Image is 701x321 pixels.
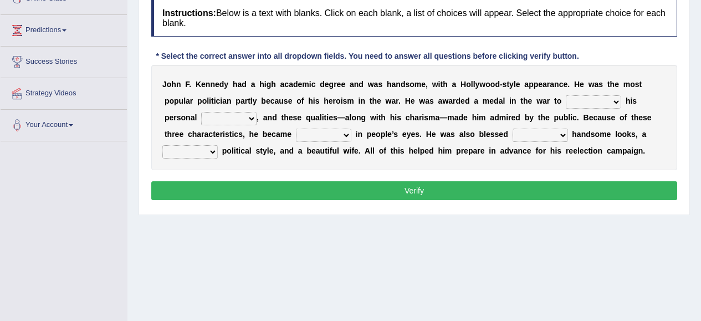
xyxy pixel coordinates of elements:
b: c [270,96,275,105]
div: * Select the correct answer into all dropdown fields. You need to answer all questions before cli... [151,50,584,62]
b: e [298,80,303,89]
b: u [279,96,284,105]
b: y [529,113,534,122]
b: a [490,113,494,122]
b: a [237,80,242,89]
b: m [280,130,287,139]
b: o [557,96,562,105]
b: o [336,96,341,105]
b: l [207,96,209,105]
b: b [525,113,530,122]
b: s [378,80,382,89]
b: t [229,130,232,139]
b: a [186,96,190,105]
b: s [635,80,639,89]
b: e [169,113,173,122]
b: H [574,80,580,89]
b: a [274,96,279,105]
b: . [398,96,401,105]
b: a [345,113,350,122]
b: p [529,80,534,89]
b: m [302,80,309,89]
b: h [284,113,289,122]
b: s [343,96,347,105]
b: d [359,80,364,89]
b: e [589,113,593,122]
b: i [509,96,511,105]
b: h [271,80,276,89]
b: e [267,130,272,139]
b: e [266,96,270,105]
b: , [426,80,428,89]
b: c [208,130,213,139]
b: t [639,80,642,89]
b: a [550,80,554,89]
b: a [392,80,396,89]
b: p [165,113,170,122]
b: d [495,80,500,89]
b: a [263,113,268,122]
b: o [630,80,635,89]
b: e [611,113,615,122]
b: p [165,96,170,105]
b: h [259,80,264,89]
b: y [509,80,514,89]
b: s [177,113,181,122]
b: r [547,96,550,105]
b: — [337,113,345,122]
b: e [297,113,301,122]
b: d [219,80,224,89]
b: o [620,113,625,122]
b: e [463,113,468,122]
b: a [315,113,320,122]
b: s [632,96,637,105]
b: n [186,113,191,122]
b: s [503,80,507,89]
b: F [185,80,189,89]
b: e [216,130,220,139]
b: s [284,96,288,105]
b: e [647,113,652,122]
b: w [589,80,595,89]
b: o [169,96,174,105]
b: e [489,96,494,105]
b: c [284,80,289,89]
a: Predictions [1,15,127,43]
b: a [543,96,547,105]
b: d [456,96,461,105]
b: l [320,113,322,122]
b: a [204,130,209,139]
b: c [572,113,577,122]
b: t [378,113,381,122]
b: o [167,80,172,89]
b: t [554,96,557,105]
b: e [215,80,219,89]
b: a [435,113,439,122]
b: l [471,80,473,89]
b: i [395,113,397,122]
b: m [347,96,354,105]
b: d [320,80,325,89]
b: r [508,113,511,122]
a: Strategy Videos [1,78,127,106]
b: s [424,113,428,122]
b: r [547,80,550,89]
b: s [405,80,410,89]
b: f [625,113,627,122]
b: e [615,80,619,89]
b: c [593,113,597,122]
b: t [631,113,634,122]
b: b [261,96,266,105]
b: i [209,96,211,105]
b: f [301,96,304,105]
b: i [341,96,343,105]
b: o [181,113,186,122]
b: h [523,96,528,105]
b: s [225,130,229,139]
b: . [567,80,570,89]
b: p [534,80,539,89]
b: t [281,113,284,122]
b: h [472,113,477,122]
b: t [213,130,216,139]
b: e [421,80,426,89]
